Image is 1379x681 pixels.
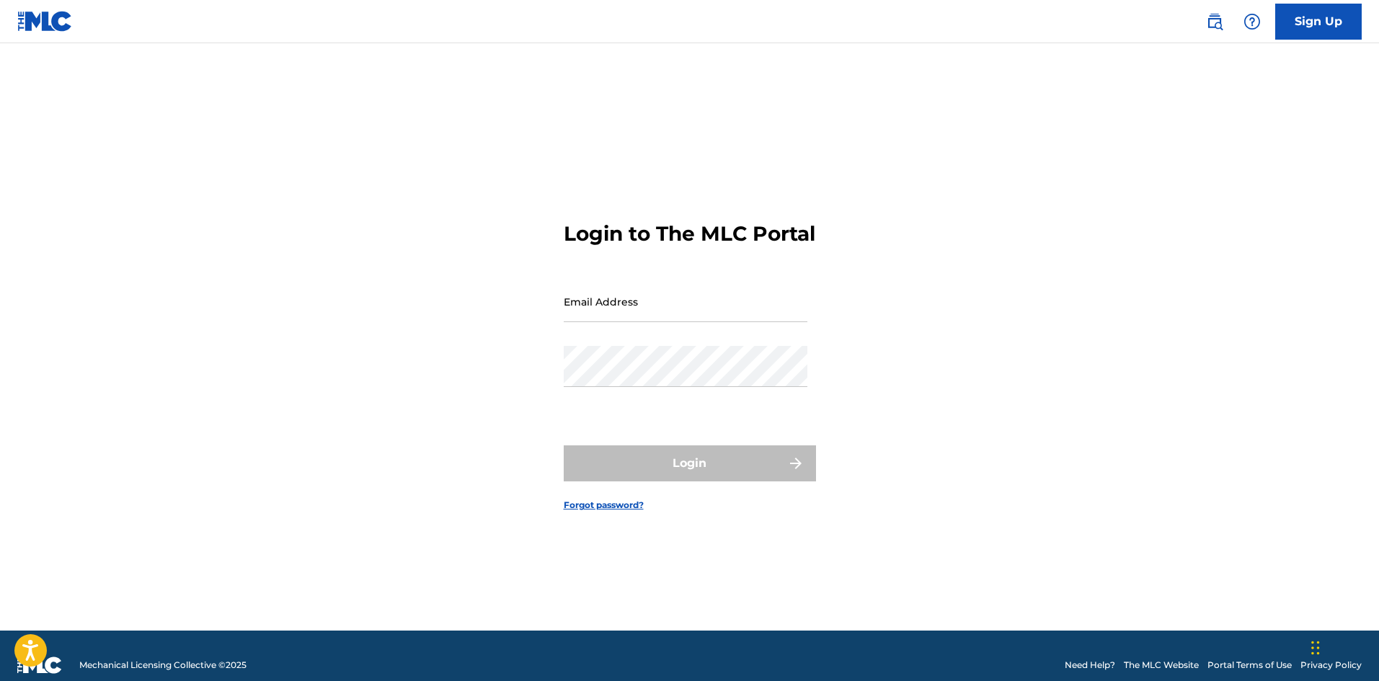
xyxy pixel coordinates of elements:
a: The MLC Website [1124,659,1199,672]
img: MLC Logo [17,11,73,32]
iframe: Chat Widget [1307,612,1379,681]
a: Public Search [1200,7,1229,36]
div: Drag [1311,626,1320,669]
a: Forgot password? [564,499,644,512]
a: Sign Up [1275,4,1362,40]
a: Privacy Policy [1300,659,1362,672]
img: search [1206,13,1223,30]
div: Help [1238,7,1267,36]
img: help [1243,13,1261,30]
a: Need Help? [1065,659,1115,672]
span: Mechanical Licensing Collective © 2025 [79,659,247,672]
h3: Login to The MLC Portal [564,221,815,246]
a: Portal Terms of Use [1207,659,1292,672]
img: logo [17,656,62,674]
